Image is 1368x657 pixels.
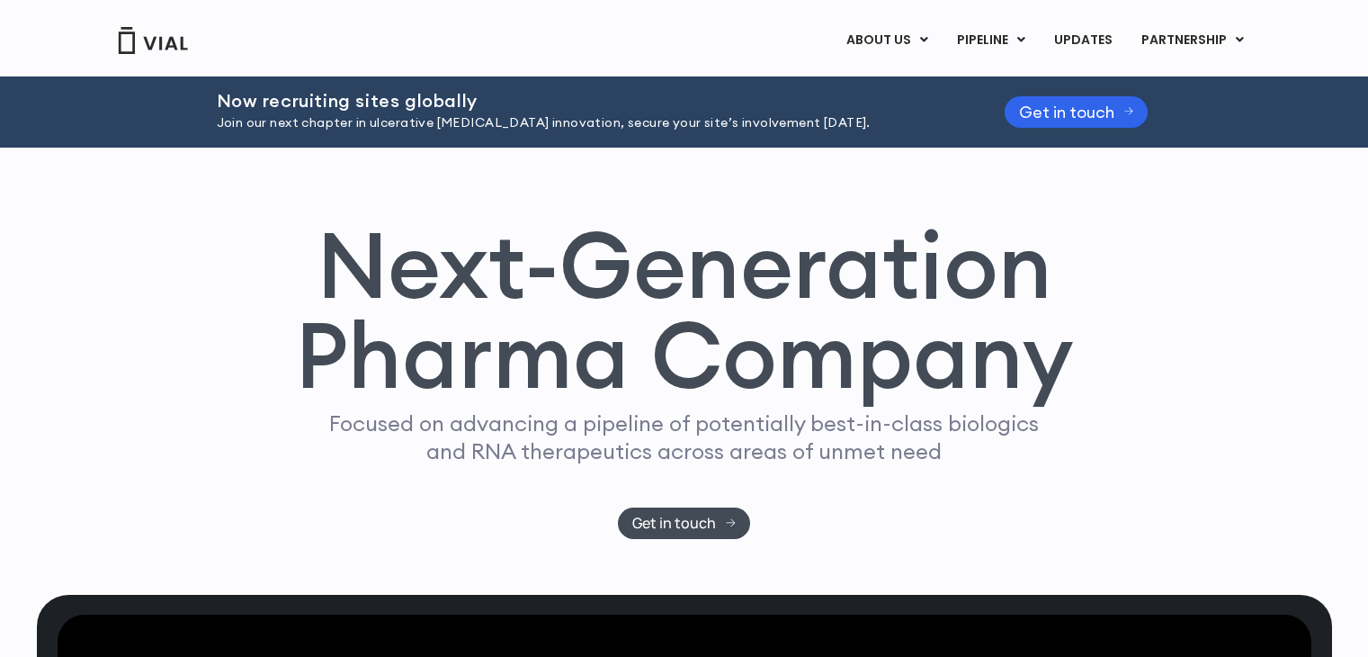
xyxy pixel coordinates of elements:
[1127,25,1258,56] a: PARTNERSHIPMenu Toggle
[1040,25,1126,56] a: UPDATES
[1005,96,1149,128] a: Get in touch
[295,220,1074,401] h1: Next-Generation Pharma Company
[117,27,189,54] img: Vial Logo
[217,91,960,111] h2: Now recruiting sites globally
[832,25,942,56] a: ABOUT USMenu Toggle
[1019,105,1114,119] span: Get in touch
[217,113,960,133] p: Join our next chapter in ulcerative [MEDICAL_DATA] innovation, secure your site’s involvement [DA...
[632,517,716,530] span: Get in touch
[618,508,750,539] a: Get in touch
[322,409,1047,465] p: Focused on advancing a pipeline of potentially best-in-class biologics and RNA therapeutics acros...
[943,25,1039,56] a: PIPELINEMenu Toggle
